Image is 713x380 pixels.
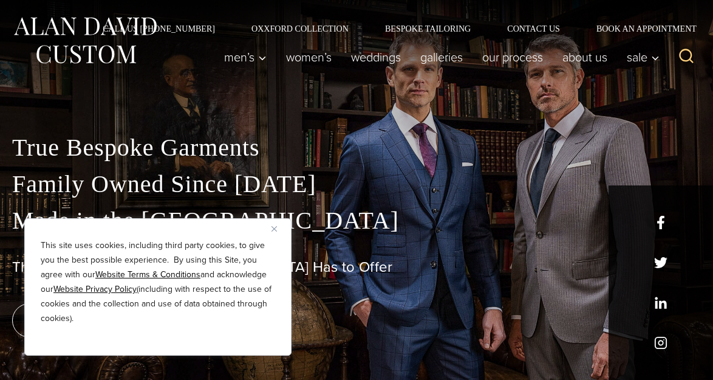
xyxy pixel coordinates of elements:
a: Book an Appointment [578,24,701,33]
a: Bespoke Tailoring [367,24,489,33]
img: Close [271,226,277,232]
p: This site uses cookies, including third party cookies, to give you the best possible experience. ... [41,238,275,326]
a: Oxxford Collection [233,24,367,33]
span: Men’s [224,51,267,63]
a: Call Us [PHONE_NUMBER] [84,24,233,33]
a: Website Privacy Policy [53,283,137,295]
span: Sale [627,51,660,63]
a: About Us [553,45,617,69]
p: True Bespoke Garments Family Owned Since [DATE] Made in the [GEOGRAPHIC_DATA] [12,130,701,239]
a: Website Terms & Conditions [95,268,200,281]
nav: Primary Navigation [214,45,666,69]
a: weddings [341,45,411,69]
a: Galleries [411,45,472,69]
a: Contact Us [489,24,578,33]
a: book an appointment [12,303,182,337]
button: Close [271,221,286,236]
img: Alan David Custom [12,13,158,67]
nav: Secondary Navigation [84,24,701,33]
a: Women’s [276,45,341,69]
a: Our Process [472,45,553,69]
h1: The Best Custom Suits [GEOGRAPHIC_DATA] Has to Offer [12,258,701,276]
button: View Search Form [672,43,701,72]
